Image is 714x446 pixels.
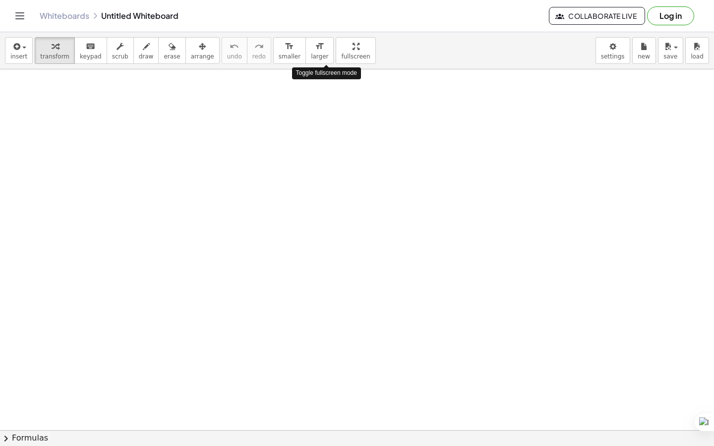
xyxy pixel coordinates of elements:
i: undo [230,41,239,53]
a: Whiteboards [40,11,89,21]
button: arrange [185,37,220,64]
span: fullscreen [341,53,370,60]
i: keyboard [86,41,95,53]
button: save [658,37,683,64]
button: load [685,37,709,64]
span: save [663,53,677,60]
span: transform [40,53,69,60]
div: Toggle fullscreen mode [292,67,361,79]
span: insert [10,53,27,60]
i: format_size [315,41,324,53]
span: redo [252,53,266,60]
button: Log in [647,6,694,25]
span: larger [311,53,328,60]
button: new [632,37,656,64]
span: keypad [80,53,102,60]
button: draw [133,37,159,64]
span: scrub [112,53,128,60]
span: erase [164,53,180,60]
span: arrange [191,53,214,60]
button: keyboardkeypad [74,37,107,64]
button: erase [158,37,185,64]
button: insert [5,37,33,64]
button: settings [595,37,630,64]
span: undo [227,53,242,60]
button: format_sizesmaller [273,37,306,64]
button: format_sizelarger [305,37,334,64]
span: draw [139,53,154,60]
span: Collaborate Live [557,11,637,20]
button: Toggle navigation [12,8,28,24]
span: new [638,53,650,60]
button: scrub [107,37,134,64]
i: format_size [285,41,294,53]
button: undoundo [222,37,247,64]
button: fullscreen [336,37,375,64]
button: transform [35,37,75,64]
i: redo [254,41,264,53]
button: Collaborate Live [549,7,645,25]
button: redoredo [247,37,271,64]
span: settings [601,53,625,60]
span: load [691,53,704,60]
span: smaller [279,53,300,60]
